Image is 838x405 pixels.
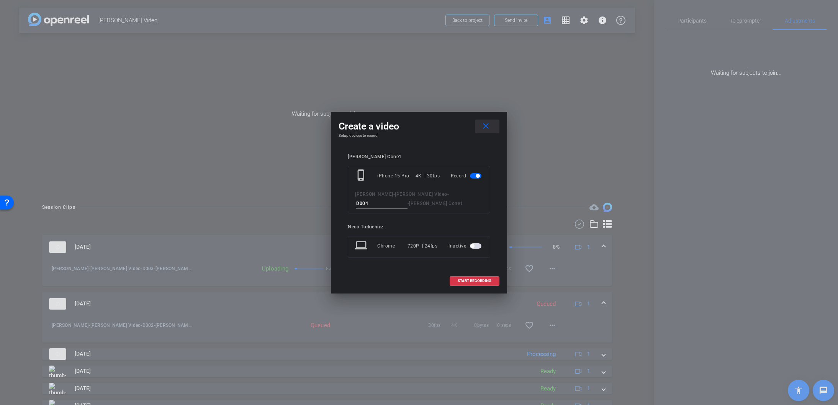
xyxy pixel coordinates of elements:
mat-icon: phone_iphone [355,169,369,183]
div: iPhone 15 Pro [377,169,416,183]
span: - [408,201,409,206]
span: START RECORDING [458,279,491,283]
div: Inactive [448,239,483,253]
span: - [393,192,395,197]
h4: Setup devices to record [339,133,499,138]
span: [PERSON_NAME] Video [395,192,447,197]
div: Neco Turkienicz [348,224,490,230]
mat-icon: laptop [355,239,369,253]
span: [PERSON_NAME] [355,192,393,197]
div: 720P | 24fps [408,239,438,253]
button: START RECORDING [450,276,499,286]
span: - [447,192,449,197]
mat-icon: close [481,121,491,131]
div: Chrome [377,239,408,253]
div: Record [451,169,483,183]
span: [PERSON_NAME] Cone1 [409,201,463,206]
div: Create a video [339,120,499,133]
input: ENTER HERE [356,199,408,208]
div: [PERSON_NAME] Cone1 [348,154,490,160]
div: 4K | 30fps [416,169,440,183]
